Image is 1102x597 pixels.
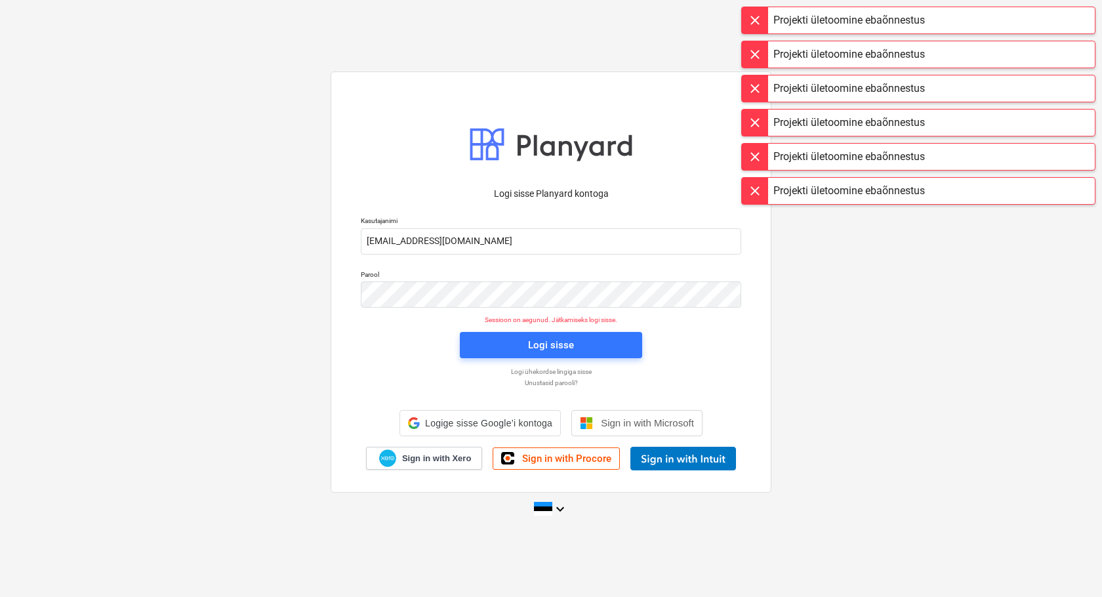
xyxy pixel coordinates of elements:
p: Parool [361,270,741,281]
a: Unustasid parooli? [354,379,748,387]
div: Projekti ületoomine ebaõnnestus [773,81,925,96]
span: Logige sisse Google’i kontoga [425,418,552,428]
a: Logi ühekordse lingiga sisse [354,367,748,376]
span: Sign in with Xero [402,453,471,464]
a: Sign in with Procore [493,447,620,470]
div: Projekti ületoomine ebaõnnestus [773,47,925,62]
span: Sign in with Procore [522,453,611,464]
button: Logi sisse [460,332,642,358]
p: Kasutajanimi [361,216,741,228]
p: Sessioon on aegunud. Jätkamiseks logi sisse. [353,316,749,324]
div: Projekti ületoomine ebaõnnestus [773,149,925,165]
i: keyboard_arrow_down [552,501,568,517]
div: Projekti ületoomine ebaõnnestus [773,115,925,131]
div: Projekti ületoomine ebaõnnestus [773,12,925,28]
img: Xero logo [379,449,396,467]
div: Logi sisse [528,337,574,354]
p: Logi sisse Planyard kontoga [361,187,741,201]
input: Kasutajanimi [361,228,741,255]
span: Sign in with Microsoft [601,417,694,428]
div: Logige sisse Google’i kontoga [399,410,561,436]
div: Projekti ületoomine ebaõnnestus [773,183,925,199]
img: Microsoft logo [580,417,593,430]
a: Sign in with Xero [366,447,483,470]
